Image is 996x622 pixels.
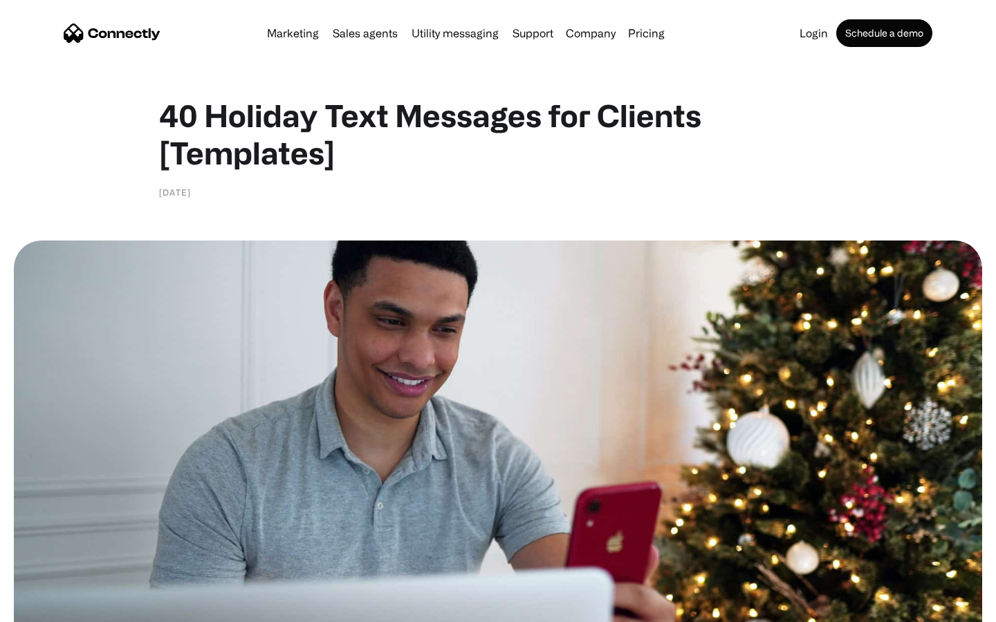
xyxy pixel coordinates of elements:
aside: Language selected: English [14,598,83,617]
a: Utility messaging [406,28,504,39]
a: Marketing [261,28,324,39]
h1: 40 Holiday Text Messages for Clients [Templates] [159,97,837,171]
ul: Language list [28,598,83,617]
a: Login [794,28,833,39]
div: Company [566,23,616,43]
a: Support [507,28,559,39]
div: [DATE] [159,185,191,199]
a: Sales agents [327,28,403,39]
a: Schedule a demo [836,19,932,47]
a: Pricing [622,28,670,39]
